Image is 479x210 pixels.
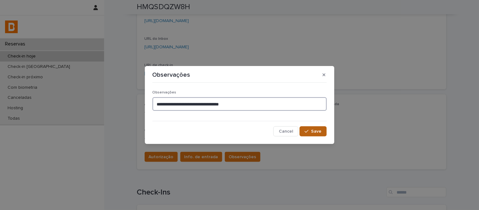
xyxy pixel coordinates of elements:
span: Cancel [279,129,293,134]
button: Cancel [273,126,298,136]
p: Observações [153,71,190,79]
span: Observações [153,91,177,94]
span: Save [311,129,322,134]
button: Save [300,126,326,136]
